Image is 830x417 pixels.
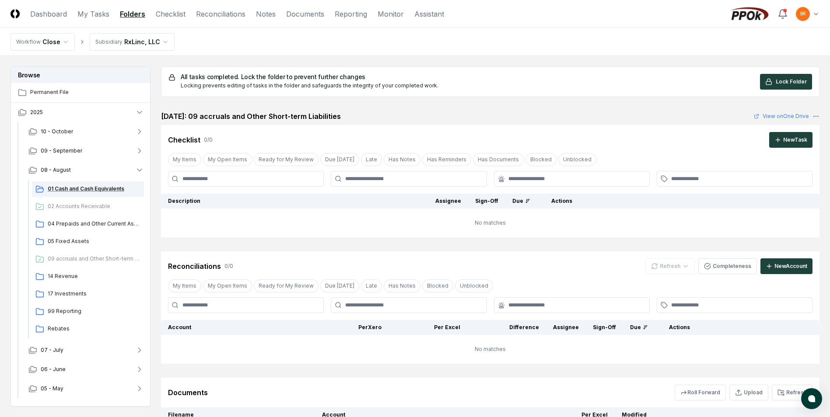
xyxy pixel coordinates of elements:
[203,153,252,166] button: My Open Items
[30,108,43,116] span: 2025
[414,9,444,19] a: Assistant
[161,335,819,364] td: No matches
[546,320,586,335] th: Assignee
[361,153,382,166] button: Late
[168,261,221,271] div: Reconciliations
[41,365,66,373] span: 06 - June
[48,290,140,298] span: 17 Investments
[468,194,505,208] th: Sign-Off
[32,234,144,250] a: 05 Fixed Assets
[48,237,140,245] span: 05 Fixed Assets
[32,321,144,337] a: Rebates
[422,153,471,166] button: Has Reminders
[77,9,109,19] a: My Tasks
[16,38,41,46] div: Workflow
[120,9,145,19] a: Folders
[467,320,546,335] th: Difference
[161,194,428,208] th: Description
[544,197,812,205] div: Actions
[48,325,140,333] span: Rebates
[320,153,359,166] button: Due Today
[41,166,71,174] span: 08 - August
[774,262,807,270] div: New Account
[41,128,73,136] span: 10 - October
[21,341,151,360] button: 07 - July
[558,153,596,166] button: Unblocked
[32,269,144,285] a: 14 Revenue
[455,279,493,292] button: Unblocked
[181,82,438,90] div: Locking prevents editing of tasks in the folder and safeguards the integrity of your completed work.
[428,194,468,208] th: Assignee
[21,360,151,379] button: 06 - June
[795,6,811,22] button: BR
[168,153,201,166] button: My Items
[11,83,151,102] a: Permanent File
[378,9,404,19] a: Monitor
[800,10,806,17] span: BR
[30,88,144,96] span: Permanent File
[48,272,140,280] span: 14 Revenue
[168,135,200,145] div: Checklist
[48,185,140,193] span: 01 Cash and Cash Equivalents
[335,9,367,19] a: Reporting
[512,197,530,205] div: Due
[11,9,20,18] img: Logo
[11,67,150,83] h3: Browse
[32,304,144,320] a: 99 Reporting
[32,181,144,197] a: 01 Cash and Cash Equivalents
[21,180,151,341] div: 08 - August
[11,122,151,400] div: 2025
[32,216,144,232] a: 04 Prepaids and Other Current Assets
[30,9,67,19] a: Dashboard
[698,258,757,274] button: Completeness
[473,153,524,166] button: Has Documents
[630,323,648,331] div: Due
[181,74,438,80] h5: All tasks completed. Lock the folder to prevent further changes
[422,279,453,292] button: Blocked
[21,122,151,141] button: 10 - October
[48,307,140,315] span: 99 Reporting
[11,103,151,122] button: 2025
[729,385,768,400] button: Upload
[203,279,252,292] button: My Open Items
[389,320,467,335] th: Per Excel
[728,7,770,21] img: PPOk logo
[32,251,144,267] a: 09 accruals and Other Short-term Liabilities
[320,279,359,292] button: Due Today
[310,320,389,335] th: Per Xero
[525,153,557,166] button: Blocked
[21,160,151,180] button: 08 - August
[754,112,809,120] a: View onOne Drive
[48,220,140,228] span: 04 Prepaids and Other Current Assets
[204,136,213,144] div: 0 / 0
[41,385,63,393] span: 05 - May
[168,387,208,398] div: Documents
[586,320,623,335] th: Sign-Off
[769,132,812,148] button: NewTask
[32,199,144,215] a: 02 Accounts Receivable
[801,388,822,409] button: atlas-launcher
[196,9,245,19] a: Reconciliations
[254,279,319,292] button: Ready for My Review
[48,202,140,210] span: 02 Accounts Receivable
[254,153,319,166] button: Ready for My Review
[161,111,341,122] h2: [DATE]: 09 accruals and Other Short-term Liabilities
[48,255,140,263] span: 09 accruals and Other Short-term Liabilities
[11,33,175,51] nav: breadcrumb
[21,379,151,398] button: 05 - May
[760,258,812,274] button: NewAccount
[662,323,813,331] div: Actions
[21,141,151,160] button: 09 - September
[161,208,819,237] td: No matches
[760,74,812,90] button: Lock Folder
[783,136,807,144] div: New Task
[41,346,63,354] span: 07 - July
[256,9,276,19] a: Notes
[32,286,144,302] a: 17 Investments
[384,153,420,166] button: Has Notes
[168,279,201,292] button: My Items
[95,38,123,46] div: Subsidiary
[156,9,186,19] a: Checklist
[224,262,233,270] div: 0 / 0
[675,385,726,400] button: Roll Forward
